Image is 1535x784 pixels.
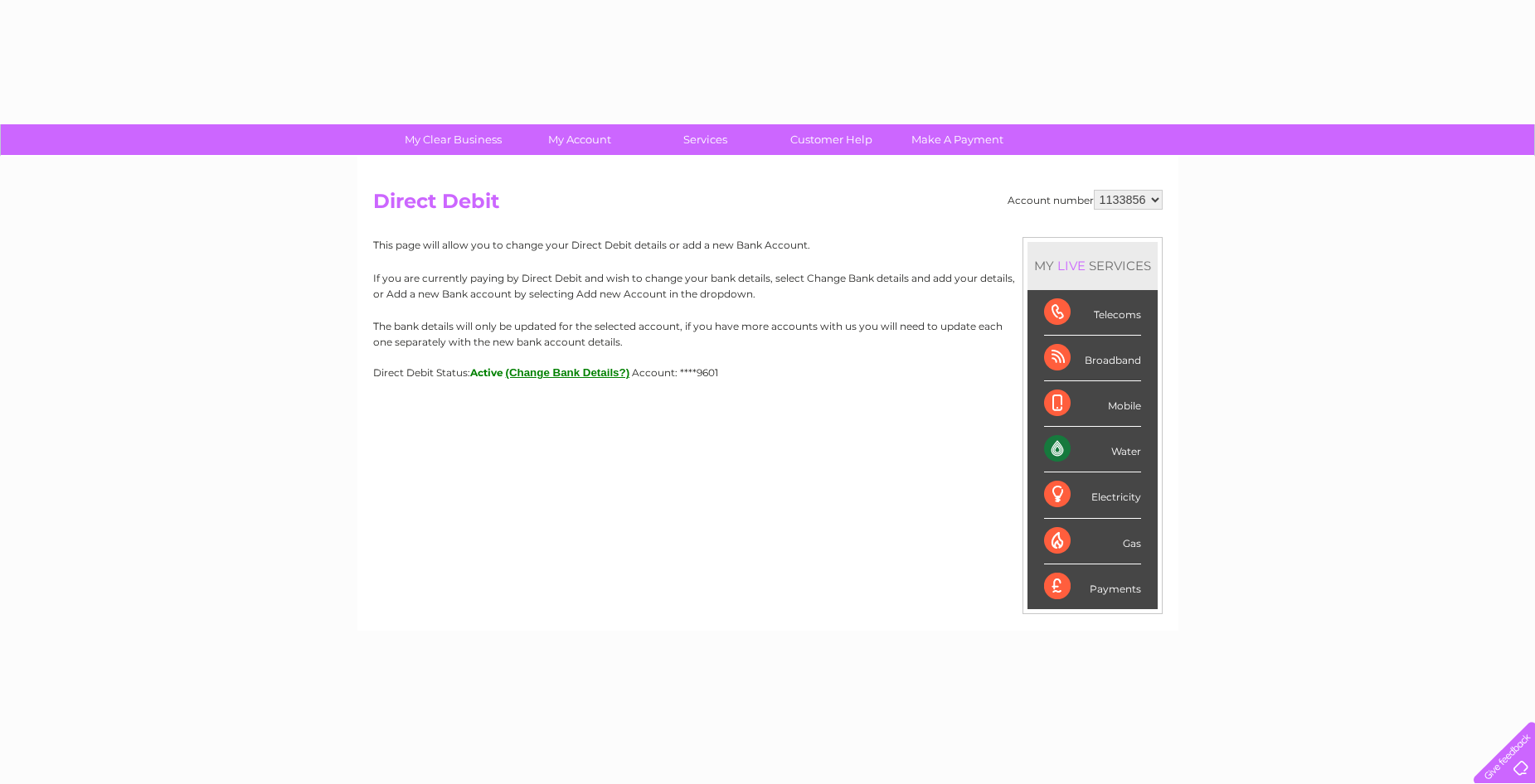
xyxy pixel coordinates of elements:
[1044,519,1141,564] div: Gas
[373,237,1163,253] p: This page will allow you to change your Direct Debit details or add a new Bank Account.
[385,124,522,155] a: My Clear Business
[373,318,1163,350] p: The bank details will only be updated for the selected account, if you have more accounts with us...
[1044,564,1141,609] div: Payments
[1044,336,1141,381] div: Broadband
[373,190,1163,221] h2: Direct Debit
[637,124,774,155] a: Services
[373,270,1163,302] p: If you are currently paying by Direct Debit and wish to change your bank details, select Change B...
[1008,190,1163,210] div: Account number
[889,124,1026,155] a: Make A Payment
[506,366,630,379] button: (Change Bank Details?)
[1044,427,1141,472] div: Water
[470,366,503,379] span: Active
[1054,258,1089,273] div: LIVE
[1044,381,1141,427] div: Mobile
[1044,472,1141,518] div: Electricity
[1027,242,1158,289] div: MY SERVICES
[1044,290,1141,336] div: Telecoms
[511,124,648,155] a: My Account
[373,366,1163,379] div: Direct Debit Status:
[763,124,900,155] a: Customer Help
